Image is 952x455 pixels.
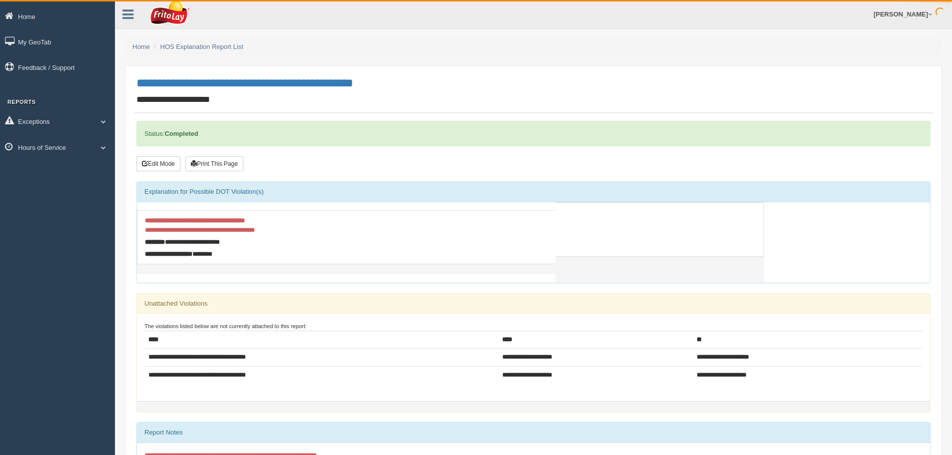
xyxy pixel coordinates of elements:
[160,43,243,50] a: HOS Explanation Report List
[132,43,150,50] a: Home
[137,294,930,314] div: Unattached Violations
[137,182,930,202] div: Explanation for Possible DOT Violation(s)
[137,423,930,443] div: Report Notes
[185,156,243,171] button: Print This Page
[164,130,198,137] strong: Completed
[136,121,931,146] div: Status:
[144,323,307,329] small: The violations listed below are not currently attached to this report:
[136,156,180,171] button: Edit Mode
